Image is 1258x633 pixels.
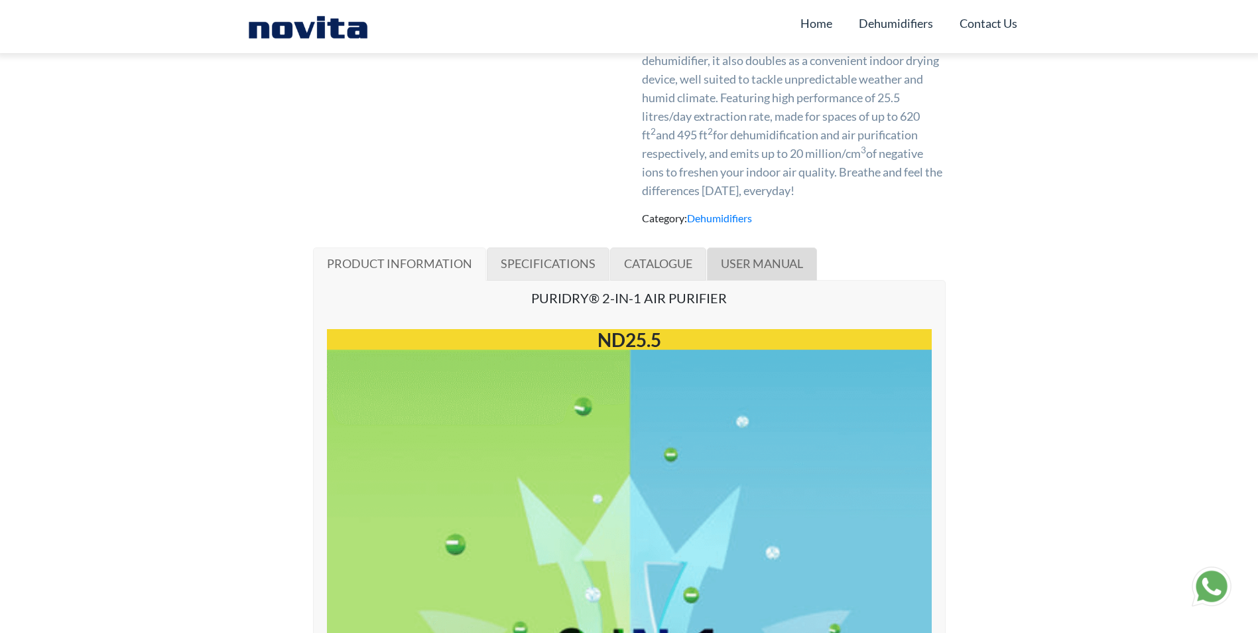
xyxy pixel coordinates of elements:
[651,126,656,137] sup: 2
[642,212,752,224] span: Category:
[707,247,817,281] a: USER MANUAL
[642,14,946,200] p: Count on ND25.5, the Most Energy-Efficient 2-in-1 unit that functions as a dehumidifier and air p...
[610,247,706,281] a: CATALOGUE
[241,13,375,40] img: Novita
[313,247,486,281] a: PRODUCT INFORMATION
[861,145,866,155] sup: 3
[859,11,933,36] a: Dehumidifiers
[501,256,596,271] span: SPECIFICATIONS
[327,256,472,271] span: PRODUCT INFORMATION
[487,247,609,281] a: SPECIFICATIONS
[800,11,832,36] a: Home
[721,256,803,271] span: USER MANUAL
[531,290,727,306] span: PURIDRY® 2-IN-1 AIR PURIFIER
[624,256,692,271] span: CATALOGUE
[687,212,752,224] a: Dehumidifiers
[708,126,713,137] sup: 2
[960,11,1017,36] a: Contact Us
